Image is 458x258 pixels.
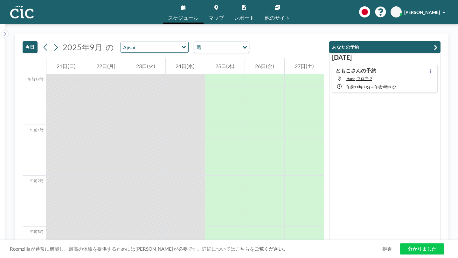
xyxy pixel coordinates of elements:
[96,63,115,69] font: 22日(月)
[10,246,254,252] font: Roomzillaが通常に機能し、最高の体験を提供するためには[PERSON_NAME]が必要です。詳細についてはこちらを
[346,76,372,81] span: このリソースは存在しないか有効です。確認してください
[30,178,44,183] font: 午前2時
[295,63,314,69] font: 27日(土)
[404,10,440,15] font: [PERSON_NAME]
[329,41,441,53] button: あなたの予約
[215,63,234,69] font: 25日(木)
[168,15,198,21] font: スケジュール
[234,15,254,21] font: レポート
[254,246,288,252] a: ご覧ください。
[106,42,114,52] font: の
[393,9,399,15] font: TM
[204,43,239,51] input: オプションを検索
[194,42,249,53] div: オプションを検索
[136,63,155,69] font: 23日(火)
[265,15,290,21] font: 他のサイト
[197,44,202,50] font: 週
[255,63,274,69] font: 26日(金)
[332,53,352,61] font: [DATE]
[209,15,224,21] font: マップ
[374,85,396,89] font: 午後1時30分
[332,44,359,50] font: あなたの予約
[25,44,35,50] font: 今日
[336,67,376,73] font: ともこさんの予約
[57,63,76,69] font: 21日(日)
[346,85,371,89] font: 午前11時30分
[408,246,436,252] font: 分かりました
[23,41,38,53] button: 今日
[382,246,392,252] a: 拒否
[30,229,44,234] font: 午前3時
[10,6,34,18] img: 組織ロゴ
[176,63,195,69] font: 24日(水)
[63,42,102,52] font: 2025年9月
[28,77,44,81] font: 午前12時
[30,127,44,132] font: 午前1時
[121,42,182,52] input: あじさい
[371,85,374,89] font: ～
